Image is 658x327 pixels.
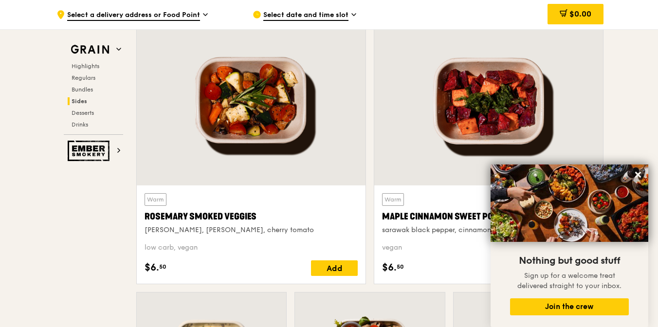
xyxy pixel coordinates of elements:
span: Nothing but good stuff [519,255,620,267]
div: Add [311,260,358,276]
span: Select a delivery address or Food Point [67,10,200,21]
span: $6. [382,260,397,275]
span: Bundles [72,86,93,93]
span: Sign up for a welcome treat delivered straight to your inbox. [517,272,621,290]
img: Grain web logo [68,41,112,58]
span: Desserts [72,109,94,116]
span: $6. [145,260,159,275]
div: [PERSON_NAME], [PERSON_NAME], cherry tomato [145,225,358,235]
div: Rosemary Smoked Veggies [145,210,358,223]
div: low carb, vegan [145,243,358,253]
span: 50 [159,263,166,271]
div: vegan [382,243,595,253]
span: 50 [397,263,404,271]
img: Ember Smokery web logo [68,141,112,161]
span: Drinks [72,121,88,128]
span: Sides [72,98,87,105]
div: Maple Cinnamon Sweet Potato [382,210,595,223]
div: sarawak black pepper, cinnamon-infused maple syrup, kale [382,225,595,235]
img: DSC07876-Edit02-Large.jpeg [491,164,648,242]
button: Join the crew [510,298,629,315]
div: Warm [382,193,404,206]
span: Regulars [72,74,95,81]
div: Warm [145,193,166,206]
span: Highlights [72,63,99,70]
span: Select date and time slot [263,10,348,21]
button: Close [630,167,646,182]
span: $0.00 [569,9,591,18]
